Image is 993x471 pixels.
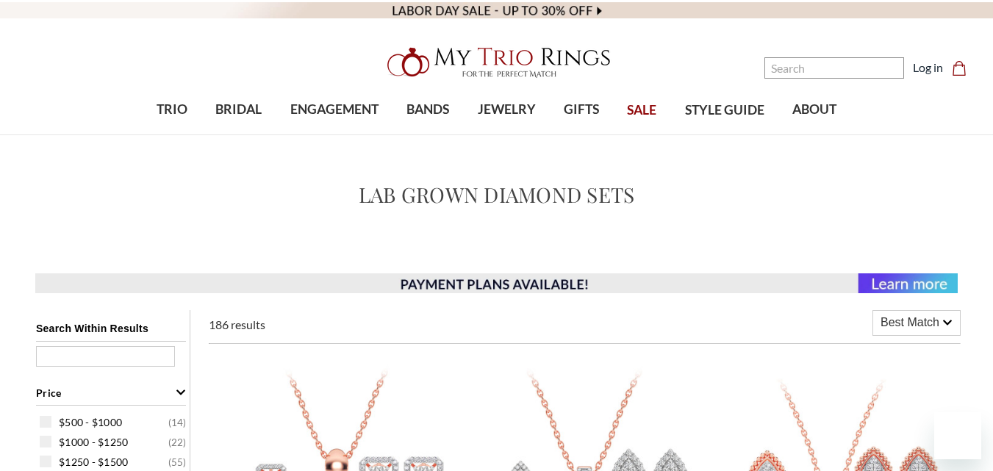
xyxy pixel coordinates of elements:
[379,39,614,86] img: My Trio Rings
[627,101,656,120] span: SALE
[613,87,670,134] a: SALE
[952,59,975,76] a: Cart with 0 items
[764,57,904,79] input: Search and use arrows or TAB to navigate results
[392,86,463,134] a: BANDS
[201,86,276,134] a: BRIDAL
[913,59,943,76] a: Log in
[290,100,379,119] span: ENGAGEMENT
[670,87,778,134] a: STYLE GUIDE
[499,134,514,135] button: submenu toggle
[288,39,705,86] a: My Trio Rings
[327,134,342,135] button: submenu toggle
[685,101,764,120] span: STYLE GUIDE
[232,134,246,135] button: submenu toggle
[143,86,201,134] a: TRIO
[406,100,449,119] span: BANDS
[420,134,435,135] button: submenu toggle
[564,100,599,119] span: GIFTS
[165,134,179,135] button: submenu toggle
[550,86,613,134] a: GIFTS
[574,134,589,135] button: submenu toggle
[934,412,981,459] iframe: Button to launch messaging window
[276,86,392,134] a: ENGAGEMENT
[215,100,262,119] span: BRIDAL
[952,61,967,76] svg: cart.cart_preview
[359,179,635,210] h1: Lab Grown Diamond Sets
[157,100,187,119] span: TRIO
[463,86,549,134] a: JEWELRY
[478,100,536,119] span: JEWELRY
